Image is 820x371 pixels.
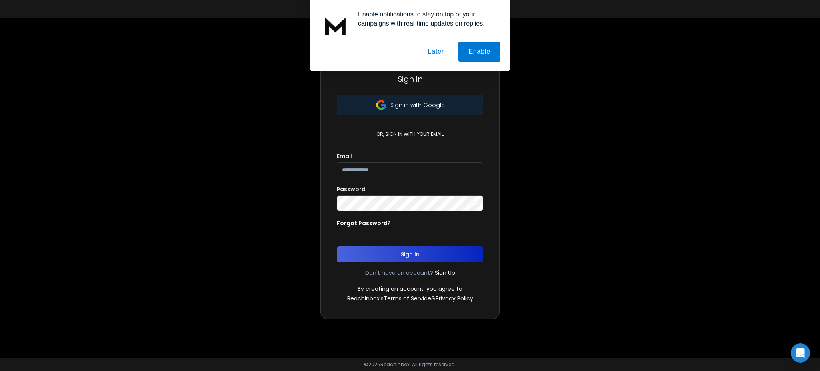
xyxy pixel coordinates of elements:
[791,343,810,363] div: Open Intercom Messenger
[347,294,473,302] p: ReachInbox's &
[337,186,366,192] label: Password
[358,285,462,293] p: By creating an account, you agree to
[436,294,473,302] a: Privacy Policy
[352,10,500,28] div: Enable notifications to stay on top of your campaigns with real-time updates on replies.
[384,294,431,302] a: Terms of Service
[364,361,456,368] p: © 2025 Reachinbox. All rights reserved.
[337,246,483,262] button: Sign In
[418,42,454,62] button: Later
[458,42,500,62] button: Enable
[373,131,447,137] p: or, sign in with your email
[337,73,483,85] h3: Sign In
[435,269,455,277] a: Sign Up
[337,95,483,115] button: Sign in with Google
[337,219,391,227] p: Forgot Password?
[337,153,352,159] label: Email
[320,10,352,42] img: notification icon
[365,269,433,277] p: Don't have an account?
[390,101,445,109] p: Sign in with Google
